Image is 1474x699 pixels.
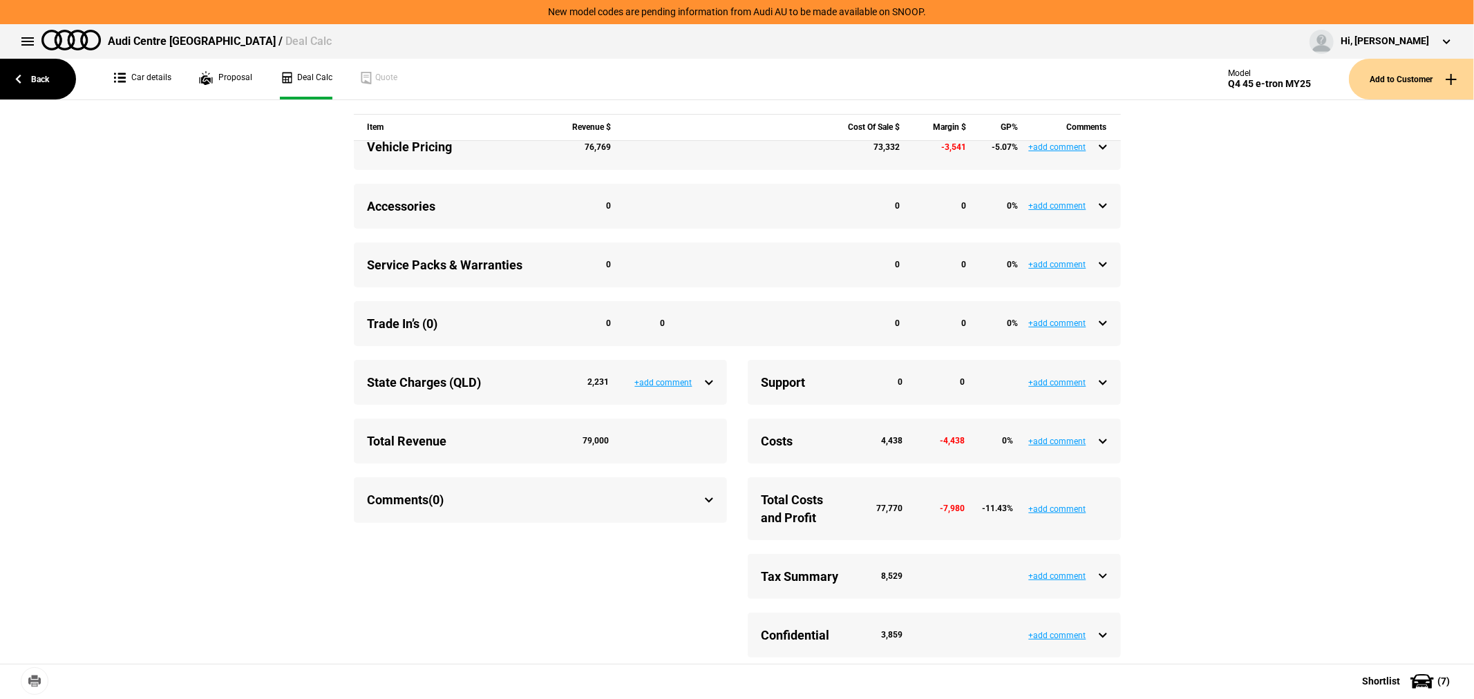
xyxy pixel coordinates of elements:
[898,377,903,387] strong: 0
[41,30,101,50] img: audi.png
[607,318,612,328] strong: 0
[368,138,545,155] div: Vehicle Pricing
[981,142,1019,153] div: -5.07 %
[660,318,665,328] strong: 0
[981,318,1019,329] div: 0 %
[1029,319,1086,327] button: +add comment
[1029,143,1086,151] button: +add comment
[981,115,1019,140] div: GP%
[368,198,545,215] div: Accessories
[914,115,966,140] div: Margin $
[1029,631,1086,640] button: +add comment
[1029,437,1086,446] button: +add comment
[368,256,545,274] div: Service Packs & Warranties
[1437,676,1450,686] span: ( 7 )
[762,491,841,526] div: Total Costs and Profit
[1032,115,1106,140] div: Comments
[585,142,612,152] strong: 76,769
[199,59,252,99] a: Proposal
[840,115,900,140] div: Cost Of Sale $
[961,377,965,387] strong: 0
[368,432,554,450] div: Total Revenue
[762,432,841,450] div: Costs
[1029,260,1086,269] button: +add comment
[1349,59,1474,99] button: Add to Customer
[877,504,903,513] strong: 77,770
[976,503,1014,515] div: -11.43 %
[354,477,727,522] div: Comments
[1029,505,1086,513] button: +add comment
[961,318,966,328] strong: 0
[941,436,965,446] strong: -4,438
[1341,35,1429,48] div: Hi, [PERSON_NAME]
[588,377,610,387] strong: 2,231
[114,59,171,99] a: Car details
[762,626,841,644] div: Confidential
[368,315,545,332] div: Trade In’s (0)
[1341,664,1474,698] button: Shortlist(7)
[762,568,841,585] div: Tax Summary
[961,201,966,211] strong: 0
[895,260,900,269] strong: 0
[1029,572,1086,580] button: +add comment
[981,200,1019,212] div: 0 %
[1029,379,1086,387] button: +add comment
[882,436,903,446] strong: 4,438
[961,260,966,269] strong: 0
[976,435,1014,447] div: 0 %
[607,201,612,211] strong: 0
[607,260,612,269] strong: 0
[560,115,612,140] div: Revenue $
[368,374,554,391] div: State Charges (QLD)
[635,379,692,387] button: +add comment
[1362,676,1400,686] span: Shortlist
[895,318,900,328] strong: 0
[1228,78,1311,90] div: Q4 45 e-tron MY25
[368,115,545,140] div: Item
[762,374,841,391] div: Support
[882,571,903,581] strong: 8,529
[981,259,1019,271] div: 0 %
[941,142,966,152] strong: -3,541
[1228,68,1311,78] div: Model
[108,34,332,49] div: Audi Centre [GEOGRAPHIC_DATA] /
[1029,202,1086,210] button: +add comment
[285,35,332,48] span: Deal Calc
[429,492,444,507] span: (0)
[941,504,965,513] strong: -7,980
[873,142,900,152] strong: 73,332
[895,201,900,211] strong: 0
[882,630,903,640] strong: 3,859
[280,59,332,99] a: Deal Calc
[583,436,610,446] strong: 79,000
